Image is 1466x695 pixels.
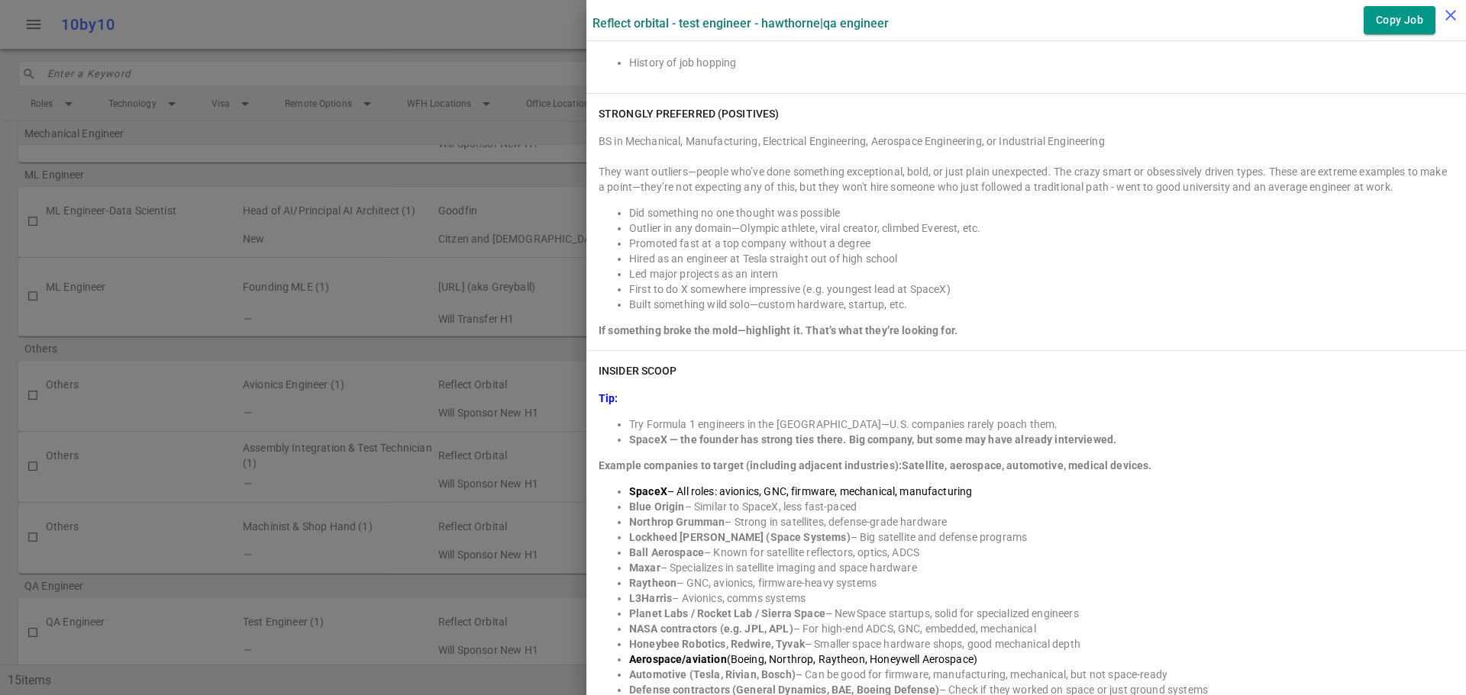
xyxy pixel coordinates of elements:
span: – GNC, avionics, firmware-heavy systems [676,577,877,589]
strong: SpaceX [629,485,667,497]
strong: Maxar [629,561,660,574]
span: – For high-end ADCS, GNC, embedded, mechanical [793,623,1036,635]
i: close [1442,6,1460,24]
li: Outlier in any domain—Olympic athlete, viral creator, climbed Everest, etc. [629,220,1454,236]
h6: Strongly Preferred (Positives) [599,106,779,121]
h6: INSIDER SCOOP [599,363,676,378]
span: – Specializes in satellite imaging and space hardware [660,561,917,574]
span: – NewSpace startups, solid for specialized engineers [825,607,1079,619]
strong: Aerospace/aviation [629,653,727,665]
span: – All roles: avionics, GNC, firmware, mechanical, manufacturing [667,485,972,497]
li: Hired as an engineer at Tesla straight out of high school [629,251,1454,266]
span: (Boeing, Northrop, Raytheon, Honeywell Aerospace) [727,653,977,665]
span: Try Formula 1 engineers in the [GEOGRAPHIC_DATA]—U.S. companies rarely poach them. [629,418,1058,430]
strong: Northrop Grumman [629,516,725,528]
div: They want outliers—people who’ve done something exceptional, bold, or just plain unexpected. The ... [599,164,1454,195]
strong: SpaceX — the founder has strong ties there. Big company, but some may have already interviewed. [629,433,1116,446]
strong: Raytheon [629,577,676,589]
strong: Blue Origin [629,500,685,513]
span: – Known for satellite reflectors, optics, ADCS [704,546,919,558]
li: History of job hopping [629,55,1454,70]
strong: Ball Aerospace [629,546,704,558]
li: Promoted fast at a top company without a degree [629,236,1454,251]
span: – Avionics, comms systems [672,592,806,604]
strong: L3Harris [629,592,672,604]
strong: Automotive (Tesla, Rivian, Bosch) [629,668,796,681]
span: – Smaller space hardware shops, good mechanical depth [805,638,1080,650]
strong: Example companies to target (including adjacent industries): [599,459,902,471]
span: BS in Mechanical, Manufacturing, Electrical Engineering, Aerospace Engineering, or Industrial Eng... [599,135,1105,147]
strong: If something broke the mold—highlight it. That’s what they’re looking for. [599,324,957,336]
span: – Similar to SpaceX, less fast-paced [685,500,857,513]
label: Reflect Orbital - Test Engineer - Hawthorne | QA Engineer [593,16,889,31]
strong: NASA contractors (e.g. JPL, APL) [629,623,793,635]
li: Built something wild solo—custom hardware, startup, etc. [629,297,1454,312]
li: Did something no one thought was possible [629,205,1454,220]
li: Led major projects as an intern [629,266,1454,282]
li: First to do X somewhere impressive (e.g. youngest lead at SpaceX) [629,282,1454,297]
span: – Big satellite and defense programs [851,531,1027,543]
strong: Lockheed [PERSON_NAME] (Space Systems) [629,531,851,543]
span: – Can be good for firmware, manufacturing, mechanical, but not space-ready [796,668,1167,681]
strong: Tip: [599,392,618,404]
strong: Planet Labs / Rocket Lab / Sierra Space [629,607,825,619]
strong: Honeybee Robotics, Redwire, Tyvak [629,638,805,650]
button: Copy Job [1364,6,1435,34]
span: – Strong in satellites, defense-grade hardware [725,516,947,528]
strong: Satellite, aerospace, automotive, medical devices. [902,459,1152,471]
